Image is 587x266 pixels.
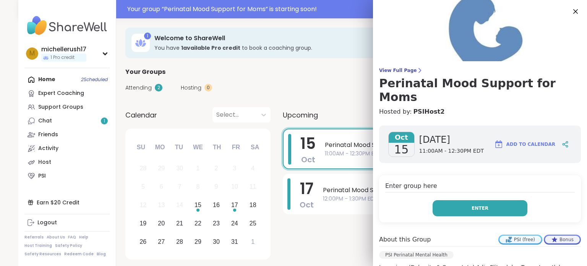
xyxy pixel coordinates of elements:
div: 25 [250,218,256,228]
div: Choose Thursday, October 23rd, 2025 [208,215,225,232]
img: ShareWell Nav Logo [24,12,110,39]
div: 26 [139,237,146,247]
div: michellerush17 [41,45,86,54]
div: Not available Tuesday, September 30th, 2025 [172,160,188,177]
div: 7 [178,181,182,192]
a: Host [24,155,110,169]
span: 12:00PM - 1:30PM EDT [323,195,546,203]
div: Activity [38,145,58,152]
div: Not available Friday, October 3rd, 2025 [226,160,243,177]
div: Choose Tuesday, October 21st, 2025 [172,215,188,232]
div: 21 [176,218,183,228]
a: Host Training [24,243,52,248]
h4: Enter group here [385,181,575,193]
div: Sa [246,139,263,156]
div: Choose Thursday, October 16th, 2025 [208,197,225,214]
a: Support Groups [24,100,110,114]
div: Tu [170,139,187,156]
div: Choose Saturday, October 25th, 2025 [245,215,261,232]
div: Not available Monday, October 13th, 2025 [153,197,170,214]
div: 11 [250,181,256,192]
div: Not available Thursday, October 9th, 2025 [208,179,225,195]
div: Choose Saturday, November 1st, 2025 [245,233,261,250]
img: ShareWell Logomark [494,140,503,149]
div: Host [38,158,51,166]
div: 14 [176,200,183,210]
div: Logout [37,219,57,227]
div: 0 [204,84,212,91]
div: Not available Sunday, September 28th, 2025 [135,160,151,177]
div: 13 [158,200,165,210]
a: View Full PagePerinatal Mood Support for Moms [379,67,581,104]
div: 29 [195,237,201,247]
h3: You have to book a coaching group. [154,44,482,52]
div: 16 [213,200,220,210]
div: Choose Wednesday, October 29th, 2025 [190,233,206,250]
div: Friends [38,131,58,139]
div: 20 [158,218,165,228]
div: month 2025-10 [134,159,262,251]
h3: Perinatal Mood Support for Moms [379,77,581,104]
a: About Us [47,235,65,240]
div: 30 [213,237,220,247]
span: 15 [300,133,316,154]
div: Choose Monday, October 27th, 2025 [153,233,170,250]
span: Hosting [181,84,201,92]
a: Help [79,235,88,240]
div: Your group “ Perinatal Mood Support for Moms ” is starting soon! [127,5,564,14]
div: PSI [38,172,46,180]
a: Chat1 [24,114,110,128]
div: Choose Wednesday, October 15th, 2025 [190,197,206,214]
span: Attending [125,84,152,92]
div: 31 [231,237,238,247]
a: FAQ [68,235,76,240]
div: Choose Sunday, October 19th, 2025 [135,215,151,232]
span: Perinatal Mood Support for Moms [325,140,545,150]
div: 19 [139,218,146,228]
div: 3 [233,163,236,173]
a: Safety Resources [24,251,61,257]
span: Oct [300,199,314,210]
div: 17 [231,200,238,210]
div: Not available Saturday, October 11th, 2025 [245,179,261,195]
div: Choose Friday, October 17th, 2025 [226,197,243,214]
div: 1 [196,163,200,173]
div: Not available Monday, October 6th, 2025 [153,179,170,195]
div: 1 [144,33,151,39]
span: Your Groups [125,67,165,77]
a: Activity [24,142,110,155]
div: 9 [214,181,218,192]
button: Add to Calendar [491,135,559,153]
div: PSI (free) [499,236,541,243]
div: 28 [176,237,183,247]
div: Fr [227,139,244,156]
div: Not available Sunday, October 5th, 2025 [135,179,151,195]
span: Perinatal Mood Support for Parents [323,186,546,195]
a: PSI [24,169,110,183]
a: Logout [24,216,110,230]
h4: About this Group [379,235,431,244]
span: Add to Calendar [506,141,555,148]
div: 6 [160,181,163,192]
div: Su [133,139,149,156]
b: 1 available Pro credit [181,44,240,52]
a: Referrals [24,235,44,240]
a: PSIHost2 [413,107,444,116]
div: 1 [251,237,255,247]
div: Choose Wednesday, October 22nd, 2025 [190,215,206,232]
div: 22 [195,218,201,228]
a: Expert Coaching [24,86,110,100]
span: Enter [472,205,488,212]
div: Not available Monday, September 29th, 2025 [153,160,170,177]
span: [DATE] [419,134,484,146]
div: Not available Wednesday, October 8th, 2025 [190,179,206,195]
a: Redeem Code [64,251,94,257]
span: 1 Pro credit [50,54,75,61]
div: Chat [38,117,52,125]
span: Calendar [125,110,157,120]
div: Not available Sunday, October 12th, 2025 [135,197,151,214]
div: Not available Friday, October 10th, 2025 [226,179,243,195]
div: 18 [250,200,256,210]
span: m [29,49,35,59]
div: 8 [196,181,200,192]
